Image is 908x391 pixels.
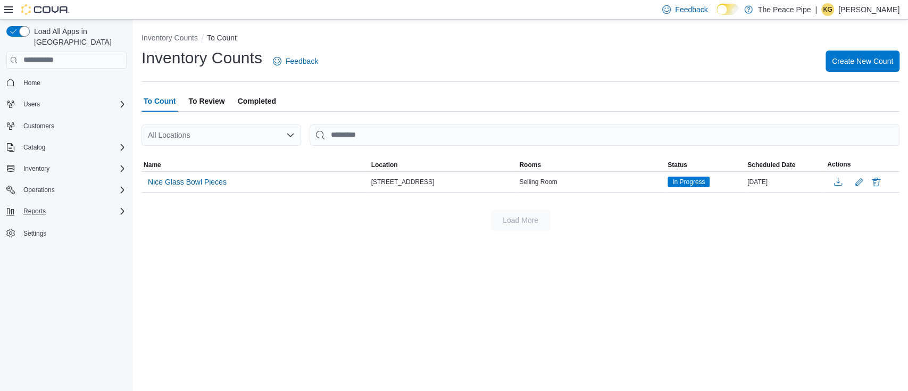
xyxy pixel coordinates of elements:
[745,159,825,171] button: Scheduled Date
[519,161,541,169] span: Rooms
[19,120,59,132] a: Customers
[144,90,176,112] span: To Count
[2,182,131,197] button: Operations
[269,51,322,72] a: Feedback
[19,141,127,154] span: Catalog
[141,47,262,69] h1: Inventory Counts
[838,3,899,16] p: [PERSON_NAME]
[19,98,127,111] span: Users
[747,161,795,169] span: Scheduled Date
[19,141,49,154] button: Catalog
[6,71,127,269] nav: Complex example
[371,178,435,186] span: [STREET_ADDRESS]
[238,90,276,112] span: Completed
[668,161,687,169] span: Status
[853,174,865,190] button: Edit count details
[826,51,899,72] button: Create New Count
[23,207,46,215] span: Reports
[23,143,45,152] span: Catalog
[815,3,817,16] p: |
[23,229,46,238] span: Settings
[19,205,50,218] button: Reports
[503,215,538,226] span: Load More
[188,90,224,112] span: To Review
[19,162,54,175] button: Inventory
[141,159,369,171] button: Name
[19,76,127,89] span: Home
[30,26,127,47] span: Load All Apps in [GEOGRAPHIC_DATA]
[144,174,231,190] button: Nice Glass Bowl Pieces
[207,34,237,42] button: To Count
[19,205,127,218] span: Reports
[141,32,899,45] nav: An example of EuiBreadcrumbs
[286,56,318,66] span: Feedback
[23,100,40,109] span: Users
[517,159,665,171] button: Rooms
[2,97,131,112] button: Users
[286,131,295,139] button: Open list of options
[672,177,705,187] span: In Progress
[23,79,40,87] span: Home
[2,204,131,219] button: Reports
[19,98,44,111] button: Users
[21,4,69,15] img: Cova
[758,3,811,16] p: The Peace Pipe
[23,186,55,194] span: Operations
[19,119,127,132] span: Customers
[823,3,832,16] span: KG
[821,3,834,16] div: Khushi Gajeeban
[745,176,825,188] div: [DATE]
[2,140,131,155] button: Catalog
[19,226,127,239] span: Settings
[19,184,59,196] button: Operations
[827,160,851,169] span: Actions
[668,177,710,187] span: In Progress
[19,77,45,89] a: Home
[148,177,227,187] span: Nice Glass Bowl Pieces
[675,4,707,15] span: Feedback
[19,162,127,175] span: Inventory
[141,34,198,42] button: Inventory Counts
[23,164,49,173] span: Inventory
[665,159,745,171] button: Status
[2,118,131,134] button: Customers
[310,124,899,146] input: This is a search bar. After typing your query, hit enter to filter the results lower in the page.
[369,159,518,171] button: Location
[371,161,398,169] span: Location
[717,4,739,15] input: Dark Mode
[23,122,54,130] span: Customers
[19,184,127,196] span: Operations
[832,56,893,66] span: Create New Count
[517,176,665,188] div: Selling Room
[491,210,551,231] button: Load More
[2,75,131,90] button: Home
[2,161,131,176] button: Inventory
[870,176,882,188] button: Delete
[2,225,131,240] button: Settings
[144,161,161,169] span: Name
[19,227,51,240] a: Settings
